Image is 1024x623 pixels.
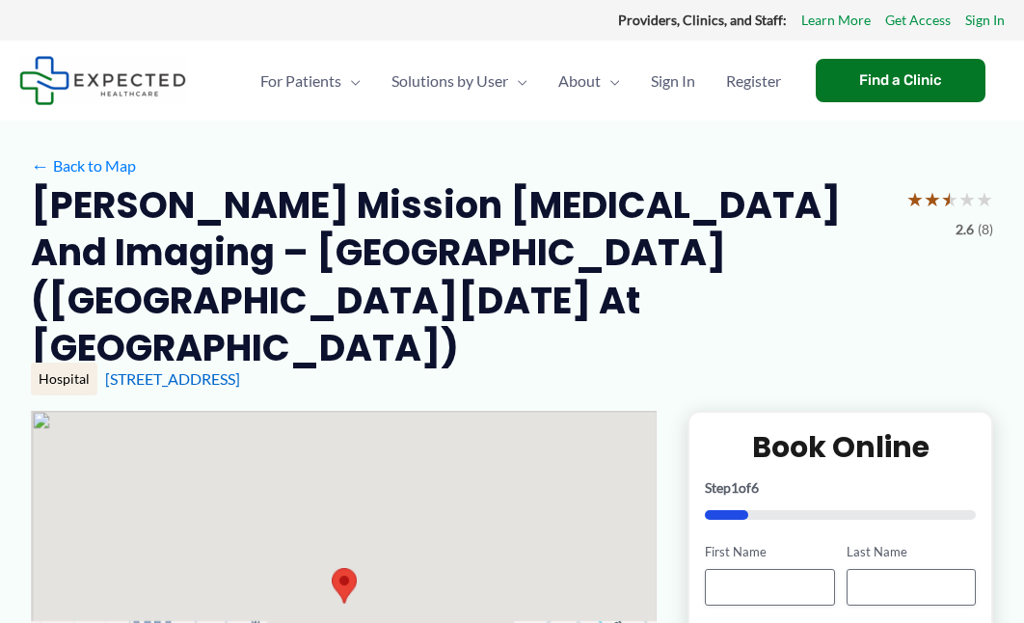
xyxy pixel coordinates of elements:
span: ★ [941,181,958,217]
a: Solutions by UserMenu Toggle [376,47,543,115]
nav: Primary Site Navigation [245,47,796,115]
span: Menu Toggle [601,47,620,115]
a: Register [711,47,796,115]
a: AboutMenu Toggle [543,47,635,115]
a: Find a Clinic [816,59,985,102]
a: [STREET_ADDRESS] [105,369,240,388]
p: Step of [705,481,976,495]
a: ←Back to Map [31,151,136,180]
div: Hospital [31,363,97,395]
a: Sign In [635,47,711,115]
span: Menu Toggle [508,47,527,115]
h2: [PERSON_NAME] Mission [MEDICAL_DATA] and Imaging – [GEOGRAPHIC_DATA] ([GEOGRAPHIC_DATA][DATE] at ... [31,181,891,372]
img: Expected Healthcare Logo - side, dark font, small [19,56,186,105]
span: About [558,47,601,115]
span: 1 [731,479,739,496]
span: 2.6 [956,217,974,242]
a: Get Access [885,8,951,33]
label: Last Name [847,543,976,561]
span: ← [31,156,49,175]
span: ★ [958,181,976,217]
a: Learn More [801,8,871,33]
span: 6 [751,479,759,496]
span: ★ [906,181,924,217]
span: (8) [978,217,993,242]
strong: Providers, Clinics, and Staff: [618,12,787,28]
span: ★ [976,181,993,217]
span: Register [726,47,781,115]
a: Sign In [965,8,1005,33]
span: Sign In [651,47,695,115]
a: For PatientsMenu Toggle [245,47,376,115]
span: Solutions by User [391,47,508,115]
span: ★ [924,181,941,217]
span: For Patients [260,47,341,115]
label: First Name [705,543,834,561]
span: Menu Toggle [341,47,361,115]
h2: Book Online [705,428,976,466]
